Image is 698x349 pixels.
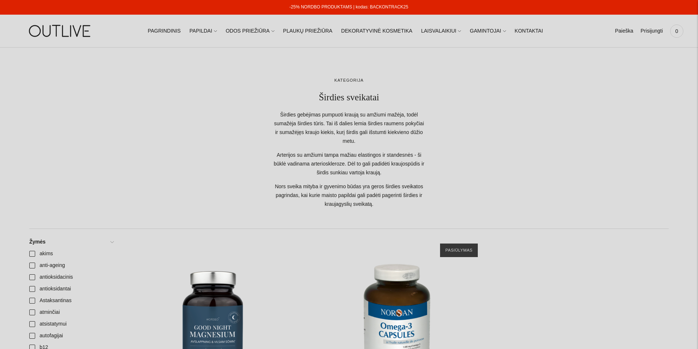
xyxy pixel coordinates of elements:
a: GAMINTOJAI [470,23,506,39]
a: antioksidacinis [25,271,118,283]
a: atminčiai [25,307,118,318]
a: Prisijungti [640,23,663,39]
a: Paieška [615,23,633,39]
a: LAISVALAIKIUI [421,23,461,39]
a: -25% NORDBO PRODUKTAMS | kodas: BACKONTRACK25 [289,4,408,10]
a: Žymės [25,236,118,248]
span: 0 [672,26,682,36]
a: autofagijai [25,330,118,342]
a: PAPILDAI [189,23,217,39]
a: atsistatymui [25,318,118,330]
a: anti-ageing [25,260,118,271]
a: KONTAKTAI [515,23,543,39]
a: antioksidantai [25,283,118,295]
a: ODOS PRIEŽIŪRA [226,23,274,39]
a: Astaksantinas [25,295,118,307]
a: PAGRINDINIS [148,23,181,39]
a: DEKORATYVINĖ KOSMETIKA [341,23,412,39]
a: akims [25,248,118,260]
a: 0 [670,23,683,39]
a: PLAUKŲ PRIEŽIŪRA [283,23,333,39]
img: OUTLIVE [15,18,106,44]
